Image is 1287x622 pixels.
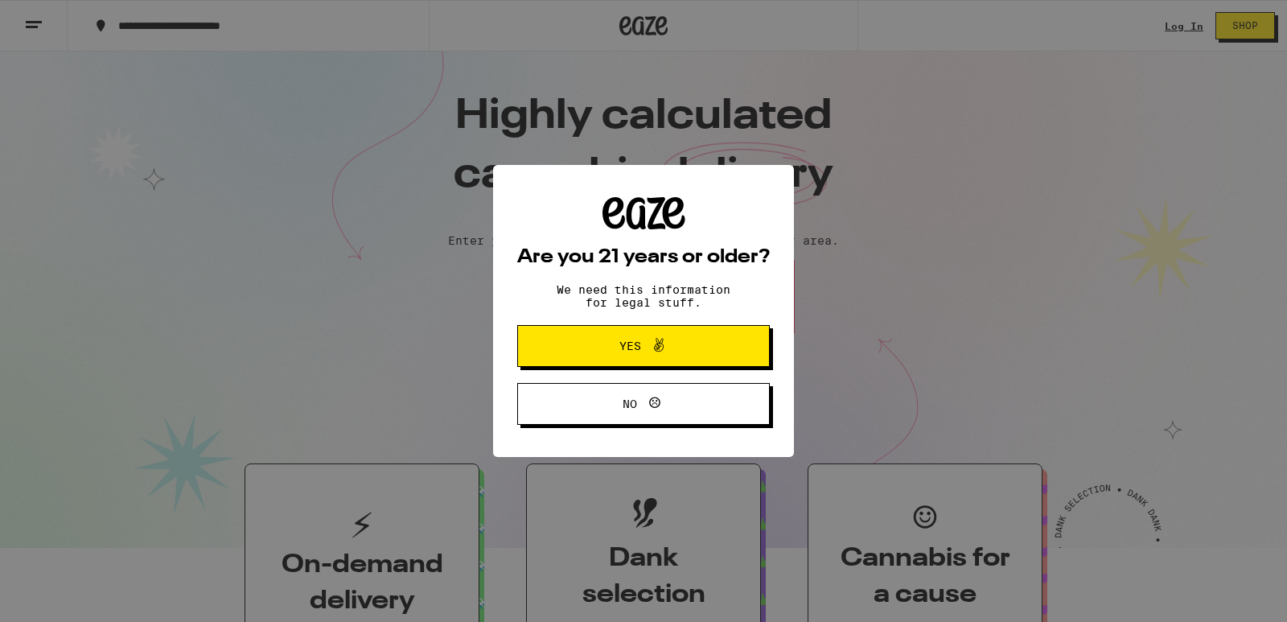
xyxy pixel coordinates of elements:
span: Yes [619,340,641,352]
span: No [623,398,637,410]
button: Yes [517,325,770,367]
p: We need this information for legal stuff. [543,283,744,309]
button: No [517,383,770,425]
h2: Are you 21 years or older? [517,248,770,267]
